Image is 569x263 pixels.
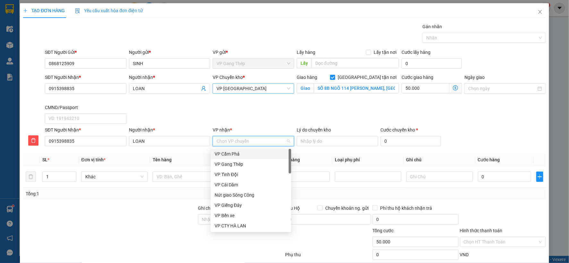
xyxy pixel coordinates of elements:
label: Ghi chú đơn hàng [198,206,233,211]
span: close [538,9,543,14]
input: 0 [276,172,329,182]
span: [GEOGRAPHIC_DATA] tận nơi [335,74,399,81]
input: Giao tận nơi [314,83,399,93]
div: CMND/Passport [45,104,126,111]
span: VP nhận [213,127,230,132]
label: Gán nhãn [422,24,442,29]
input: VD: Bàn, Ghế [153,172,219,182]
input: Ngày giao [468,85,536,92]
li: 271 - [PERSON_NAME] - [GEOGRAPHIC_DATA] - [GEOGRAPHIC_DATA] [60,16,268,24]
div: VP Gang Thép [215,161,287,168]
span: Chuyển khoản ng. gửi [323,205,371,212]
span: SL [42,157,47,162]
div: VP Giếng Đáy [211,200,291,210]
div: VP Giếng Đáy [215,202,287,209]
input: Tên người nhận [129,136,210,146]
span: Cước hàng [478,157,500,162]
label: Hình thức thanh toán [460,228,503,233]
div: VP Cái Dăm [211,180,291,190]
div: VP Tỉnh Đội [211,169,291,180]
input: Ghi chú đơn hàng [198,214,284,225]
button: delete [28,135,38,146]
div: VP Cái Dăm [215,181,287,188]
div: VP Gang Thép [211,159,291,169]
div: VP Bến xe [211,210,291,221]
img: logo.jpg [8,8,56,40]
span: Lấy tận nơi [371,49,399,56]
span: Khác [85,172,144,182]
span: VND [460,252,469,257]
div: Người gửi [129,49,210,56]
span: delete [29,138,38,143]
th: Loại phụ phí [332,154,404,166]
button: delete [26,172,36,182]
span: user-add [201,86,206,91]
div: Cước chuyển kho [381,126,441,133]
div: VP Bến xe [215,212,287,219]
label: Ngày giao [464,75,485,80]
input: SĐT người nhận [45,136,126,146]
button: Close [531,3,549,21]
div: VP CTY HÀ LAN [211,221,291,231]
label: Lý do chuyển kho [297,127,331,132]
span: Đơn vị tính [81,157,106,162]
span: Tổng cước [372,228,394,233]
input: Lý do chuyển kho [297,136,378,146]
th: Ghi chú [404,154,475,166]
div: SĐT Người Nhận [45,126,126,133]
div: Tổng: 1 [26,190,220,197]
div: SĐT Người Gửi [45,49,126,56]
span: plus [23,8,28,13]
b: GỬI : VP Gang Thép [8,44,86,54]
span: VP Yên Bình [217,84,290,93]
label: Cước giao hàng [402,75,433,80]
input: Cước giao hàng [402,83,449,93]
div: Người nhận [129,74,210,81]
div: SĐT Người Nhận [45,74,126,81]
span: Tên hàng [153,157,172,162]
div: Phụ thu [284,251,372,262]
div: Nút giao Sông Công [211,190,291,200]
span: TẠO ĐƠN HÀNG [23,8,65,13]
span: Giao hàng [297,75,317,80]
span: Thu Hộ [285,206,300,211]
label: Cước lấy hàng [402,50,430,55]
span: VP Gang Thép [217,59,290,68]
button: plus [536,172,543,182]
span: VP Chuyển kho [213,75,243,80]
span: Lấy [297,58,311,68]
span: dollar-circle [453,85,458,90]
div: VP Cẩm Phả [215,150,287,157]
div: VP Cẩm Phả [211,149,291,159]
span: Phí thu hộ khách nhận trả [378,205,435,212]
input: Dọc đường [311,58,399,68]
div: Người nhận [129,126,210,133]
span: Giao [297,83,314,93]
span: Lấy hàng [297,50,315,55]
img: icon [75,8,80,13]
input: Ghi Chú [406,172,473,182]
span: plus [537,174,543,179]
div: Nút giao Sông Công [215,191,287,199]
span: Yêu cầu xuất hóa đơn điện tử [75,8,143,13]
div: VP CTY HÀ LAN [215,222,287,229]
input: Cước lấy hàng [402,58,462,69]
div: VP Tỉnh Đội [215,171,287,178]
div: VP gửi [213,49,294,56]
